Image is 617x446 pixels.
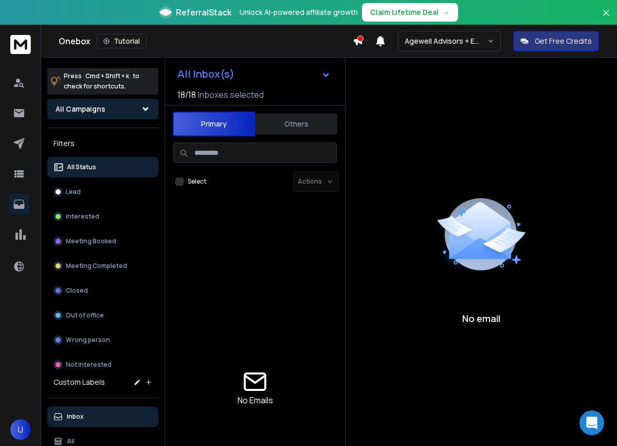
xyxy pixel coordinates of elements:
[47,330,158,350] button: Wrong person
[47,157,158,177] button: All Status
[67,413,84,421] p: Inbox
[66,237,116,245] p: Meeting Booked
[600,6,613,31] button: Close banner
[67,163,96,171] p: All Status
[255,113,337,135] button: Others
[47,231,158,252] button: Meeting Booked
[462,311,500,326] p: No email
[84,70,131,82] span: Cmd + Shift + k
[66,287,88,295] p: Closed
[47,354,158,375] button: Not Interested
[64,71,139,92] p: Press to check for shortcuts.
[443,7,450,17] span: →
[66,212,99,221] p: Interested
[97,34,147,48] button: Tutorial
[66,311,104,319] p: Out of office
[10,419,31,440] button: IJ
[405,36,487,46] p: Agewell Advisors + Epress Benefits
[238,394,273,406] p: No Emails
[177,88,196,101] span: 18 / 18
[198,88,264,101] h3: Inboxes selected
[579,411,604,435] div: Open Intercom Messenger
[66,336,110,344] p: Wrong person
[173,112,255,136] button: Primary
[47,406,158,427] button: Inbox
[47,280,158,301] button: Closed
[53,377,105,387] h3: Custom Labels
[362,3,458,22] button: Claim Lifetime Deal→
[47,206,158,227] button: Interested
[47,99,158,119] button: All Campaigns
[535,36,592,46] p: Get Free Credits
[56,104,105,114] h1: All Campaigns
[513,31,599,51] button: Get Free Credits
[177,69,234,79] h1: All Inbox(s)
[67,437,75,445] p: All
[47,305,158,326] button: Out of office
[176,6,231,19] span: ReferralStack
[47,182,158,202] button: Lead
[66,262,127,270] p: Meeting Completed
[169,64,339,84] button: All Inbox(s)
[66,188,81,196] p: Lead
[66,361,112,369] p: Not Interested
[240,7,358,17] p: Unlock AI-powered affiliate growth
[188,177,206,186] label: Select
[59,34,353,48] div: Onebox
[47,136,158,151] h3: Filters
[47,256,158,276] button: Meeting Completed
